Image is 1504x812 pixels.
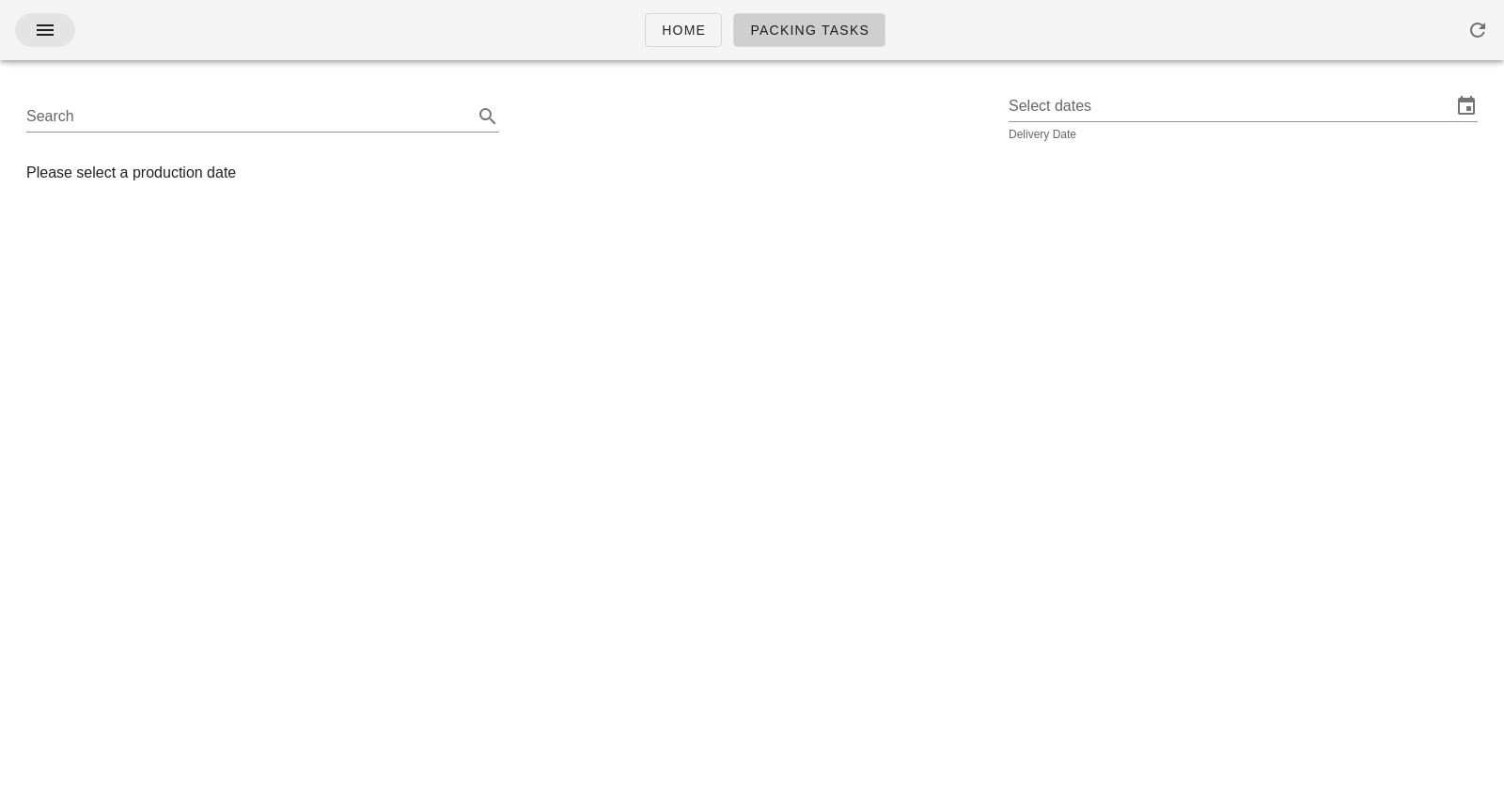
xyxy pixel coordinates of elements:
a: Packing Tasks [733,13,885,47]
div: Please select a production date [26,162,1478,184]
span: Packing Tasks [749,23,869,38]
a: Home [645,13,722,47]
div: Delivery Date [1009,129,1478,140]
span: Home [661,23,706,38]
